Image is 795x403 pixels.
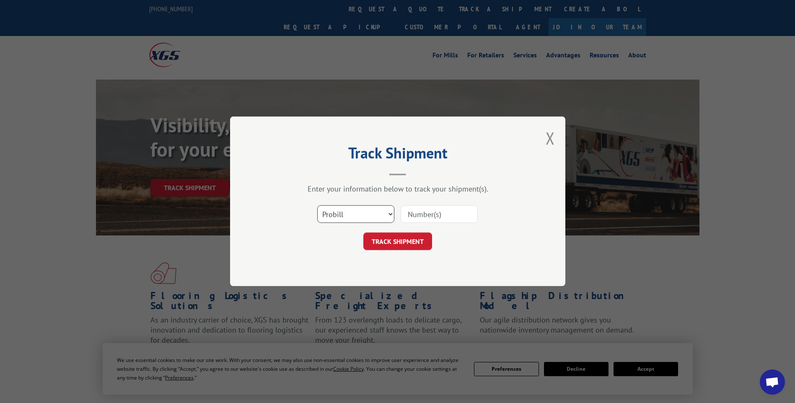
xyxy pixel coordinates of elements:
div: Open chat [760,369,785,395]
div: Enter your information below to track your shipment(s). [272,184,523,194]
button: Close modal [546,127,555,149]
button: TRACK SHIPMENT [363,233,432,251]
h2: Track Shipment [272,147,523,163]
input: Number(s) [401,206,478,223]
